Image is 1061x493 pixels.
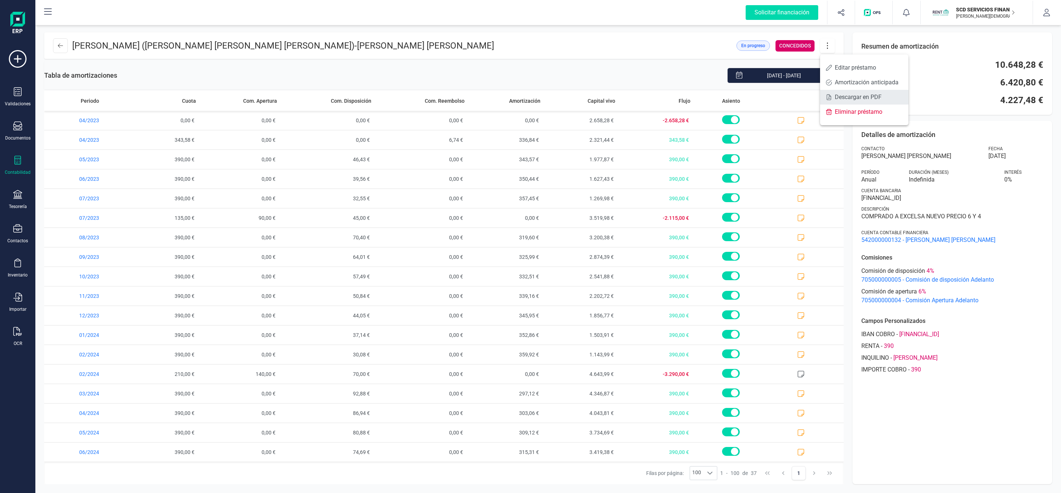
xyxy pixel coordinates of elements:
span: 57,49 € [280,267,375,286]
span: 390,00 € [618,306,693,325]
span: IMPORTE COBRO [861,365,907,374]
span: 46,43 € [280,150,375,169]
span: 3.419,38 € [543,443,619,462]
span: INQUILINO [861,353,889,362]
div: - [861,365,1043,374]
span: Com. Disposición [331,97,371,105]
span: 06/2024 [44,443,124,462]
span: 6.420,80 € [1000,77,1043,88]
span: 0,00 € [374,267,468,286]
span: Interés [1004,169,1022,175]
span: 06/2023 [44,169,124,189]
span: Contacto [861,146,885,152]
div: - [861,330,1043,339]
span: [PERSON_NAME] [893,353,938,362]
span: 390,00 € [124,443,199,462]
span: COMPRADO A EXCELSA NUEVO PRECIO 6 Y 4 [861,212,1043,221]
span: 44,05 € [280,306,375,325]
span: 390,00 € [618,325,693,345]
span: 542000000132 - [PERSON_NAME] [PERSON_NAME] [861,236,1043,244]
span: Comisión de apertura [861,287,917,296]
span: Anual [861,175,900,184]
span: 350,44 € [468,169,543,189]
span: 1 [720,469,723,477]
div: Contactos [7,238,28,244]
span: 0,00 € [199,423,280,442]
span: 4.043,81 € [543,404,619,423]
span: 297,12 € [468,384,543,403]
span: 390,00 € [618,267,693,286]
span: 0,00 € [280,111,375,130]
span: 343,57 € [468,150,543,169]
p: Comisiones [861,253,1043,262]
div: Inventario [8,272,28,278]
span: Com. Reembolso [425,97,465,105]
span: 390,00 € [618,150,693,169]
span: 319,60 € [468,228,543,247]
span: 0,00 € [199,130,280,149]
span: 4.643,99 € [543,365,619,384]
span: 0 % [1004,175,1043,184]
span: Cuenta contable financiera [861,230,928,236]
span: 303,06 € [468,404,543,423]
span: 705000000005 - Comisión de disposición Adelanto [861,275,1043,284]
img: SC [932,4,949,21]
span: 0,00 € [468,111,543,130]
span: 1.269,98 € [543,189,619,208]
span: 343,58 € [618,130,693,149]
span: 0,00 € [199,150,280,169]
button: Next Page [807,466,821,480]
div: Importar [9,306,27,312]
div: - [720,469,757,477]
span: Com. Apertura [243,97,277,105]
p: Resumen de amortización [861,41,1043,52]
span: 3.734,69 € [543,423,619,442]
span: 390 [884,342,894,351]
span: 10/2023 [44,267,124,286]
span: IBAN COBRO [861,330,895,339]
span: 74,69 € [280,443,375,462]
span: 140,00 € [199,365,280,384]
span: Flujo [679,97,690,105]
span: 0,00 € [374,443,468,462]
span: 100 [731,469,739,477]
span: 0,00 € [374,286,468,306]
span: 50,84 € [280,286,375,306]
span: 01/2024 [44,325,124,345]
span: Fecha [988,146,1003,152]
span: 0,00 € [280,130,375,149]
p: SCD SERVICIOS FINANCIEROS SL [956,6,1015,13]
span: 352,86 € [468,325,543,345]
span: 0,00 € [374,404,468,423]
div: Validaciones [5,101,31,107]
span: 2.202,72 € [543,286,619,306]
span: 390,00 € [124,267,199,286]
span: Capital vivo [588,97,615,105]
span: 70,40 € [280,228,375,247]
span: 135,00 € [124,208,199,228]
span: 6 % [918,287,926,296]
span: 2.541,88 € [543,267,619,286]
span: 705000000004 - Comisión Apertura Adelanto [861,296,1043,305]
span: 390,00 € [618,189,693,208]
span: Descargar en PDF [835,94,903,100]
span: 45,00 € [280,208,375,228]
span: 2.321,44 € [543,130,619,149]
span: 390,00 € [618,169,693,189]
span: 37 [751,469,757,477]
img: Logo de OPS [864,9,883,16]
span: [DATE] [988,152,1006,161]
span: 0,00 € [374,228,468,247]
span: Eliminar préstamo [835,109,903,115]
span: En progreso [741,42,765,49]
span: 390,00 € [124,228,199,247]
p: Detalles de amortización [861,130,1043,140]
span: 0,00 € [374,325,468,345]
span: 390,00 € [124,404,199,423]
span: Amortización [509,97,540,105]
span: 4 % [927,267,934,275]
span: 1.503,91 € [543,325,619,345]
div: Contabilidad [5,169,31,175]
span: 0,00 € [199,404,280,423]
span: 0,00 € [199,286,280,306]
